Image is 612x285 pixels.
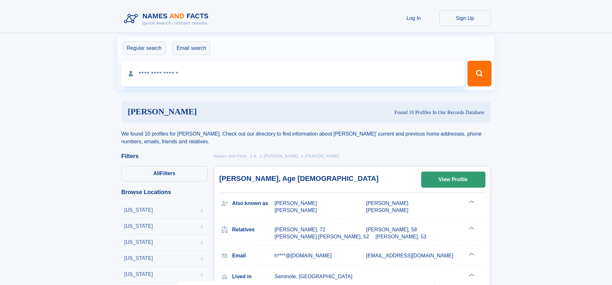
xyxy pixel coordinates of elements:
[121,166,208,182] label: Filters
[121,10,214,28] img: Logo Names and Facts
[121,122,491,146] div: We found 10 profiles for [PERSON_NAME]. Check out our directory to find information about [PERSON...
[124,240,153,245] div: [US_STATE]
[366,226,417,233] a: [PERSON_NAME], 58
[124,224,153,229] div: [US_STATE]
[153,171,160,176] span: All
[264,152,298,160] a: [PERSON_NAME]
[275,226,325,233] a: [PERSON_NAME], 72
[467,252,475,256] div: ❯
[121,61,465,86] input: search input
[376,233,426,240] a: [PERSON_NAME], 53
[264,154,298,158] span: [PERSON_NAME]
[254,152,257,160] a: K
[121,153,208,159] div: Filters
[275,274,352,279] span: Seminole, [GEOGRAPHIC_DATA]
[467,226,475,230] div: ❯
[467,200,475,204] div: ❯
[232,271,275,282] h3: Lived in
[275,233,369,240] a: [PERSON_NAME] [PERSON_NAME], 52
[121,189,208,195] div: Browse Locations
[467,61,491,86] button: Search Button
[421,172,485,187] a: View Profile
[128,108,296,116] h1: [PERSON_NAME]
[124,272,153,277] div: [US_STATE]
[366,253,453,258] span: [EMAIL_ADDRESS][DOMAIN_NAME]
[439,172,467,187] div: View Profile
[366,208,409,213] span: [PERSON_NAME]
[305,154,339,158] span: [PERSON_NAME]
[232,250,275,261] h3: Email
[214,152,247,160] a: Names and Facts
[232,224,275,235] h3: Relatives
[254,154,257,158] span: K
[275,208,317,213] span: [PERSON_NAME]
[296,109,484,116] div: Found 10 Profiles In Our Records Database
[219,174,379,183] a: [PERSON_NAME], Age [DEMOGRAPHIC_DATA]
[124,256,153,261] div: [US_STATE]
[366,200,409,206] span: [PERSON_NAME]
[467,273,475,277] div: ❯
[232,198,275,209] h3: Also known as
[124,208,153,213] div: [US_STATE]
[388,10,439,26] a: Log In
[123,41,166,55] label: Regular search
[439,10,491,26] a: Sign Up
[275,200,317,206] span: [PERSON_NAME]
[172,41,210,55] label: Email search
